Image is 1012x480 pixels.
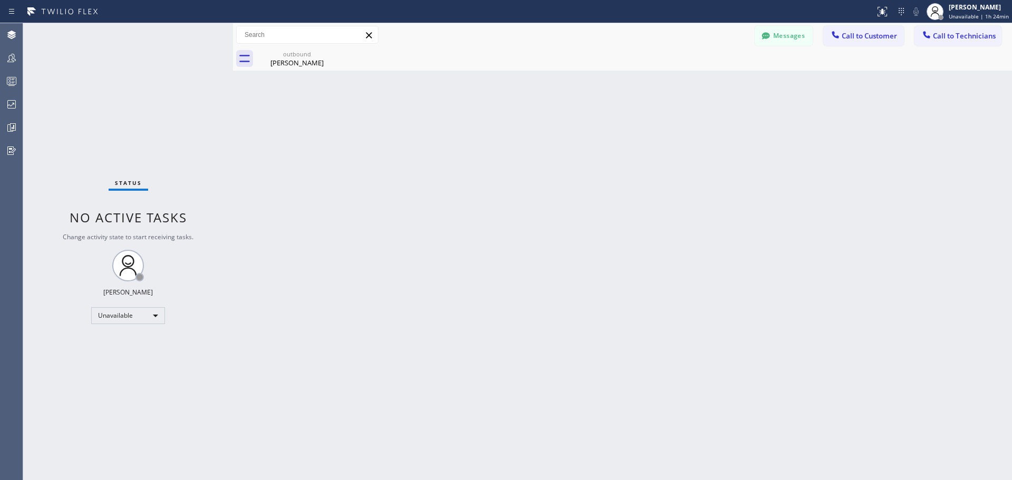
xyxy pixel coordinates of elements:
button: Call to Customer [823,26,904,46]
span: Status [115,179,142,187]
button: Call to Technicians [914,26,1001,46]
div: Julie Levenson [257,47,337,71]
span: Call to Customer [842,31,897,41]
span: Unavailable | 1h 24min [949,13,1009,20]
button: Messages [755,26,813,46]
button: Mute [909,4,923,19]
div: [PERSON_NAME] [257,58,337,67]
div: [PERSON_NAME] [103,288,153,297]
div: outbound [257,50,337,58]
div: [PERSON_NAME] [949,3,1009,12]
span: Call to Technicians [933,31,996,41]
span: Change activity state to start receiving tasks. [63,232,193,241]
div: Unavailable [91,307,165,324]
span: No active tasks [70,209,187,226]
input: Search [237,26,378,43]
